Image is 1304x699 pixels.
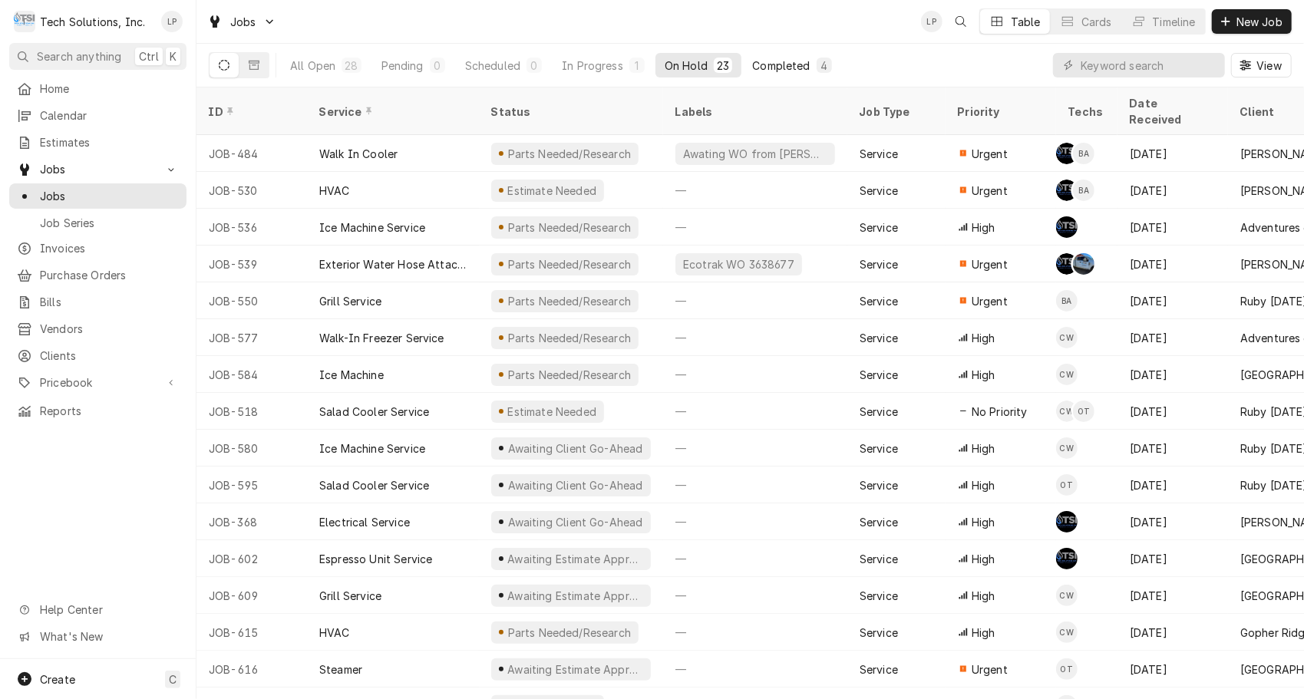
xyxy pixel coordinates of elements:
span: K [170,48,177,64]
div: Service [860,367,898,383]
div: Service [860,514,898,530]
span: High [972,440,995,457]
div: Coleton Wallace's Avatar [1056,401,1078,422]
a: Job Series [9,210,187,236]
div: Service [860,330,898,346]
div: 0 [433,58,442,74]
span: Jobs [40,161,156,177]
span: Urgent [972,293,1008,309]
div: AF [1056,253,1078,275]
div: Coleton Wallace's Avatar [1056,327,1078,348]
div: 28 [345,58,358,74]
div: On Hold [665,58,708,74]
div: Service [860,551,898,567]
div: Coleton Wallace's Avatar [1056,622,1078,643]
div: JOB-536 [196,209,307,246]
div: — [663,467,847,503]
button: Search anythingCtrlK [9,43,187,70]
div: LP [161,11,183,32]
a: Vendors [9,316,187,341]
div: OT [1056,474,1078,496]
div: Status [491,104,648,120]
div: CW [1056,364,1078,385]
a: Go to Jobs [9,157,187,182]
div: Scheduled [465,58,520,74]
span: Urgent [972,256,1008,272]
span: C [169,671,177,687]
div: Cards [1081,14,1112,30]
div: Walk-In Freezer Service [319,330,444,346]
div: [DATE] [1117,393,1228,430]
div: Pending [381,58,424,74]
div: Parts Needed/Research [506,256,632,272]
span: High [972,551,995,567]
div: Awaiting Client Go-Ahead [506,477,644,493]
span: High [972,330,995,346]
div: Timeline [1153,14,1196,30]
div: Coleton Wallace's Avatar [1056,585,1078,606]
div: Parts Needed/Research [506,146,632,162]
a: Clients [9,343,187,368]
div: Salad Cooler Service [319,477,429,493]
div: In Progress [562,58,623,74]
div: JOB-616 [196,651,307,687]
div: Labels [675,104,835,120]
div: [DATE] [1117,209,1228,246]
span: Bills [40,294,179,310]
div: Otis Tooley's Avatar [1056,658,1078,680]
div: Job Type [860,104,933,120]
div: AF [1056,143,1078,164]
a: Estimates [9,130,187,155]
div: 4 [820,58,829,74]
span: High [972,477,995,493]
span: Clients [40,348,179,364]
div: — [663,540,847,577]
div: OT [1056,658,1078,680]
div: Tech Solutions, Inc.'s Avatar [14,11,35,32]
div: Service [860,219,898,236]
div: Exterior Water Hose Attachments Are Broken [319,256,467,272]
div: [DATE] [1117,282,1228,319]
div: JOB-615 [196,614,307,651]
a: Go to Jobs [201,9,282,35]
div: Priority [958,104,1041,120]
div: AF [1056,180,1078,201]
div: Brian Alexander's Avatar [1073,143,1094,164]
span: Invoices [40,240,179,256]
div: JOB-484 [196,135,307,172]
div: SB [1056,216,1078,238]
a: Go to Pricebook [9,370,187,395]
div: Tech Solutions, Inc. [40,14,145,30]
div: BA [1056,290,1078,312]
a: Go to Help Center [9,597,187,622]
div: [DATE] [1117,614,1228,651]
div: Service [860,183,898,199]
a: Jobs [9,183,187,209]
div: Austin Fox's Avatar [1056,253,1078,275]
div: JOB-602 [196,540,307,577]
span: Jobs [40,188,179,204]
div: OT [1073,401,1094,422]
div: Brian Alexander's Avatar [1073,180,1094,201]
div: Awating WO from [PERSON_NAME] or [PERSON_NAME] [682,146,829,162]
div: Grill Service [319,588,381,604]
span: No Priority [972,404,1028,420]
div: [DATE] [1117,319,1228,356]
div: Walk In Cooler [319,146,398,162]
button: Open search [949,9,973,34]
div: Service [860,477,898,493]
div: BA [1073,180,1094,201]
div: 23 [717,58,729,74]
div: [DATE] [1117,577,1228,614]
div: Espresso Unit Service [319,551,432,567]
div: Lisa Paschal's Avatar [921,11,943,32]
button: View [1231,53,1292,77]
a: Calendar [9,103,187,128]
div: Parts Needed/Research [506,293,632,309]
div: [DATE] [1117,503,1228,540]
div: Austin Fox's Avatar [1056,548,1078,569]
div: JOB-518 [196,393,307,430]
div: Grill Service [319,293,381,309]
div: JOB-595 [196,467,307,503]
div: [DATE] [1117,430,1228,467]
